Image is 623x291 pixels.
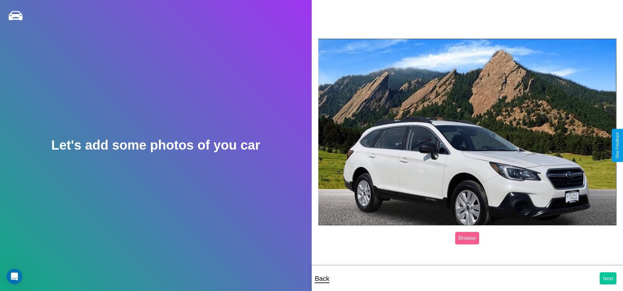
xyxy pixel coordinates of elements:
img: posted [318,39,617,225]
label: Browse [455,232,479,244]
div: Give Feedback [615,132,620,159]
button: Next [600,272,616,284]
h2: Let's add some photos of you car [51,138,260,153]
iframe: Intercom live chat [7,269,22,284]
p: Back [315,273,329,284]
